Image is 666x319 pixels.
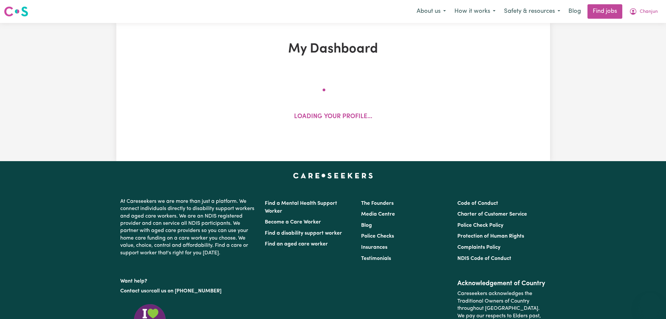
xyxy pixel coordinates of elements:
[265,231,342,236] a: Find a disability support worker
[265,220,321,225] a: Become a Care Worker
[120,275,257,285] p: Want help?
[120,288,146,294] a: Contact us
[457,245,500,250] a: Complaints Policy
[193,41,474,57] h1: My Dashboard
[450,5,500,18] button: How it works
[625,5,662,18] button: My Account
[4,4,28,19] a: Careseekers logo
[120,195,257,259] p: At Careseekers we are more than just a platform. We connect individuals directly to disability su...
[587,4,622,19] a: Find jobs
[457,280,546,287] h2: Acknowledgement of Country
[265,242,328,247] a: Find an aged care worker
[361,201,394,206] a: The Founders
[265,201,337,214] a: Find a Mental Health Support Worker
[361,245,387,250] a: Insurances
[457,234,524,239] a: Protection of Human Rights
[640,293,661,314] iframe: Button to launch messaging window
[361,212,395,217] a: Media Centre
[640,8,658,15] span: Chanjun
[412,5,450,18] button: About us
[500,5,564,18] button: Safety & resources
[457,201,498,206] a: Code of Conduct
[120,285,257,297] p: or
[361,256,391,261] a: Testimonials
[564,4,585,19] a: Blog
[151,288,221,294] a: call us on [PHONE_NUMBER]
[293,173,373,178] a: Careseekers home page
[457,212,527,217] a: Charter of Customer Service
[361,234,394,239] a: Police Checks
[457,223,503,228] a: Police Check Policy
[361,223,372,228] a: Blog
[457,256,511,261] a: NDIS Code of Conduct
[4,6,28,17] img: Careseekers logo
[294,112,372,122] p: Loading your profile...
